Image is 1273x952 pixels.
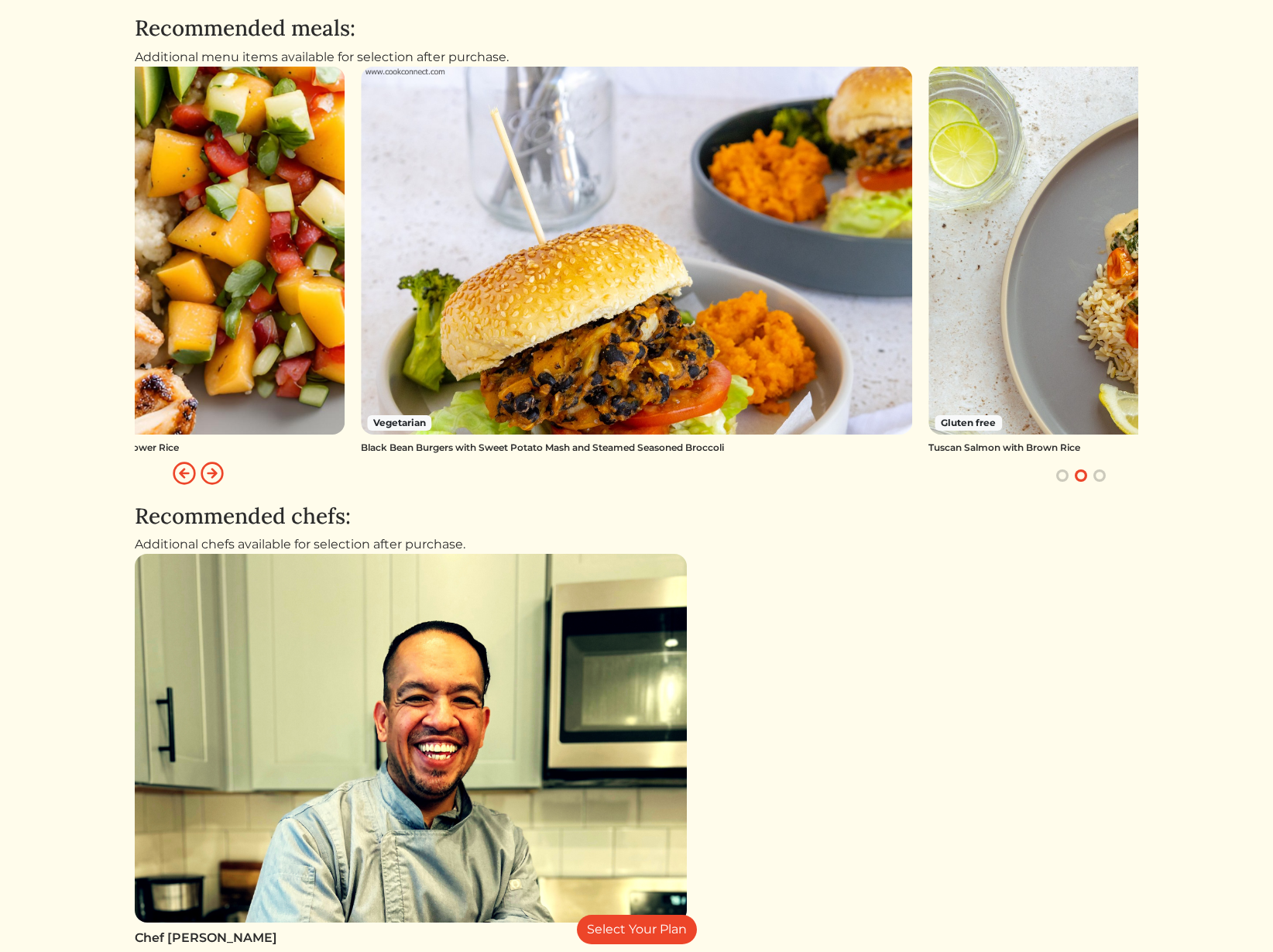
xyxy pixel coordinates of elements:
img: Black Bean Burgers with Sweet Potato Mash and Steamed Seasoned Broccoli [361,67,913,435]
div: Additional menu items available for selection after purchase. [135,48,1138,67]
img: Chef Ryan [135,554,687,922]
div: Black Bean Burgers with Sweet Potato Mash and Steamed Seasoned Broccoli [361,441,913,455]
a: Select Your Plan [577,915,697,944]
span: Vegetarian [367,415,432,431]
h3: Recommended meals: [135,15,1138,42]
img: arrow_left_circle-e85112c684eda759d60b36925cadc85fc21d73bdafaa37c14bdfe87aa8b63651.svg [172,461,197,486]
div: Additional chefs available for selection after purchase. [135,535,1138,554]
span: Gluten free [935,415,1002,431]
h3: Recommended chefs: [135,503,1138,530]
img: arrow_right_circle-0c737bc566e65d76d80682a015965e9d48686a7e0252d16461ad7fdad8d1263b.svg [200,461,225,486]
